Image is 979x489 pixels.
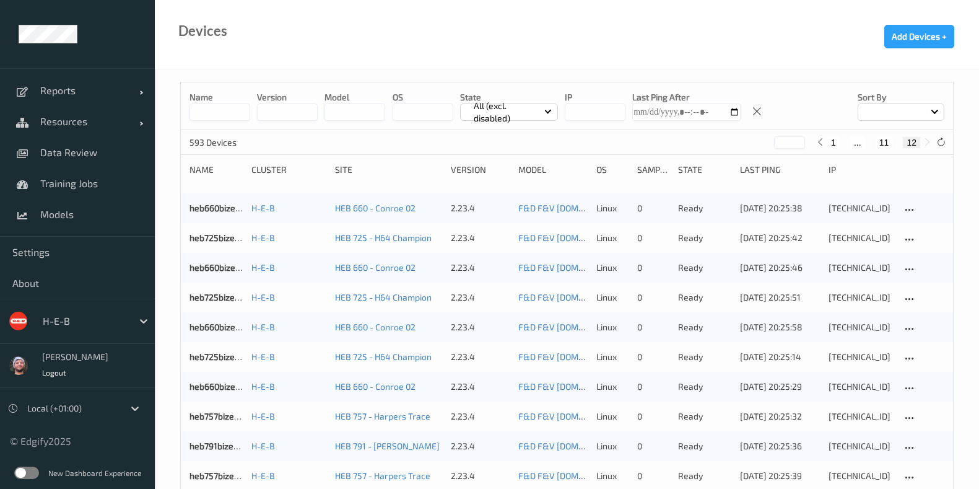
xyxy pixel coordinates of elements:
div: Devices [178,25,227,37]
div: 0 [637,202,669,214]
a: heb757bizedg32 [189,470,254,481]
div: Last Ping [740,164,820,176]
div: 2.23.4 [451,262,510,274]
div: [DATE] 20:25:38 [740,202,820,214]
a: F&D F&V [DOMAIN_NAME] (Daily) [DATE] 16:30 [DATE] 16:30 Auto Save [518,292,793,302]
div: State [678,164,731,176]
div: 0 [637,262,669,274]
p: State [460,91,558,104]
p: All (excl. disabled) [469,100,544,125]
div: 2.23.4 [451,291,510,304]
a: H-E-B [251,381,275,392]
p: linux [596,232,629,244]
p: Last Ping After [632,91,741,104]
p: ready [678,351,731,363]
a: H-E-B [251,441,275,451]
div: 2.23.4 [451,440,510,452]
div: [DATE] 20:25:51 [740,291,820,304]
a: HEB 725 - H64 Champion [335,232,432,243]
a: HEB 757 - Harpers Trace [335,411,430,421]
div: 2.23.4 [451,470,510,482]
div: 0 [637,351,669,363]
div: 0 [637,440,669,452]
p: Sort by [858,91,944,104]
a: heb757bizedg30 [189,411,254,421]
div: ip [829,164,893,176]
p: ready [678,321,731,333]
div: [TECHNICAL_ID] [829,262,893,274]
p: ready [678,440,731,452]
div: 0 [637,232,669,244]
div: [TECHNICAL_ID] [829,410,893,423]
a: HEB 660 - Conroe 02 [335,381,416,392]
div: [DATE] 20:25:46 [740,262,820,274]
p: linux [596,262,629,274]
p: linux [596,351,629,363]
a: heb791bizedg45 [189,441,254,451]
div: 2.23.4 [451,232,510,244]
p: linux [596,470,629,482]
a: heb660bizedg16 [189,381,254,392]
p: ready [678,291,731,304]
button: 12 [903,137,920,148]
div: [TECHNICAL_ID] [829,440,893,452]
a: heb660bizedg18 [189,322,255,332]
div: 0 [637,321,669,333]
p: ready [678,470,731,482]
p: OS [393,91,453,104]
div: OS [596,164,629,176]
div: 0 [637,470,669,482]
a: H-E-B [251,470,275,481]
a: F&D F&V [DOMAIN_NAME] (Daily) [DATE] 16:30 [DATE] 16:30 Auto Save [518,441,793,451]
div: [TECHNICAL_ID] [829,470,893,482]
p: ready [678,381,731,393]
div: [DATE] 20:25:42 [740,232,820,244]
a: HEB 725 - H64 Champion [335,351,432,362]
a: heb725bizedg20 [189,292,255,302]
a: F&D F&V [DOMAIN_NAME] (Daily) [DATE] 16:30 [DATE] 16:30 Auto Save [518,470,793,481]
a: heb725bizedg21 [189,232,253,243]
p: linux [596,410,629,423]
button: ... [850,137,865,148]
p: Name [189,91,250,104]
a: heb660bizedg17 [189,262,253,273]
div: [DATE] 20:25:32 [740,410,820,423]
p: IP [565,91,625,104]
a: H-E-B [251,351,275,362]
a: H-E-B [251,322,275,332]
div: [DATE] 20:25:29 [740,381,820,393]
a: F&D F&V [DOMAIN_NAME] (Daily) [DATE] 16:30 [DATE] 16:30 Auto Save [518,381,793,392]
div: Site [335,164,442,176]
a: H-E-B [251,203,275,213]
div: [TECHNICAL_ID] [829,321,893,333]
p: 593 Devices [189,136,282,149]
a: heb660bizedg15 [189,203,254,213]
div: Model [518,164,588,176]
a: F&D F&V [DOMAIN_NAME] (Daily) [DATE] 16:30 [DATE] 16:30 Auto Save [518,262,793,273]
div: [DATE] 20:25:39 [740,470,820,482]
div: [DATE] 20:25:36 [740,440,820,452]
a: H-E-B [251,411,275,421]
a: H-E-B [251,262,275,273]
a: HEB 660 - Conroe 02 [335,322,416,332]
div: 0 [637,410,669,423]
p: linux [596,291,629,304]
div: [TECHNICAL_ID] [829,202,893,214]
div: Samples [637,164,669,176]
a: H-E-B [251,292,275,302]
button: 1 [827,137,840,148]
div: 2.23.4 [451,381,510,393]
p: ready [678,232,731,244]
div: [DATE] 20:25:14 [740,351,820,363]
div: 2.23.4 [451,410,510,423]
p: ready [678,262,731,274]
a: HEB 660 - Conroe 02 [335,203,416,213]
div: 2.23.4 [451,202,510,214]
div: 2.23.4 [451,351,510,363]
p: model [324,91,385,104]
a: HEB 725 - H64 Champion [335,292,432,302]
a: HEB 791 - [PERSON_NAME] [335,441,440,451]
p: version [257,91,318,104]
button: 11 [876,137,893,148]
p: ready [678,202,731,214]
